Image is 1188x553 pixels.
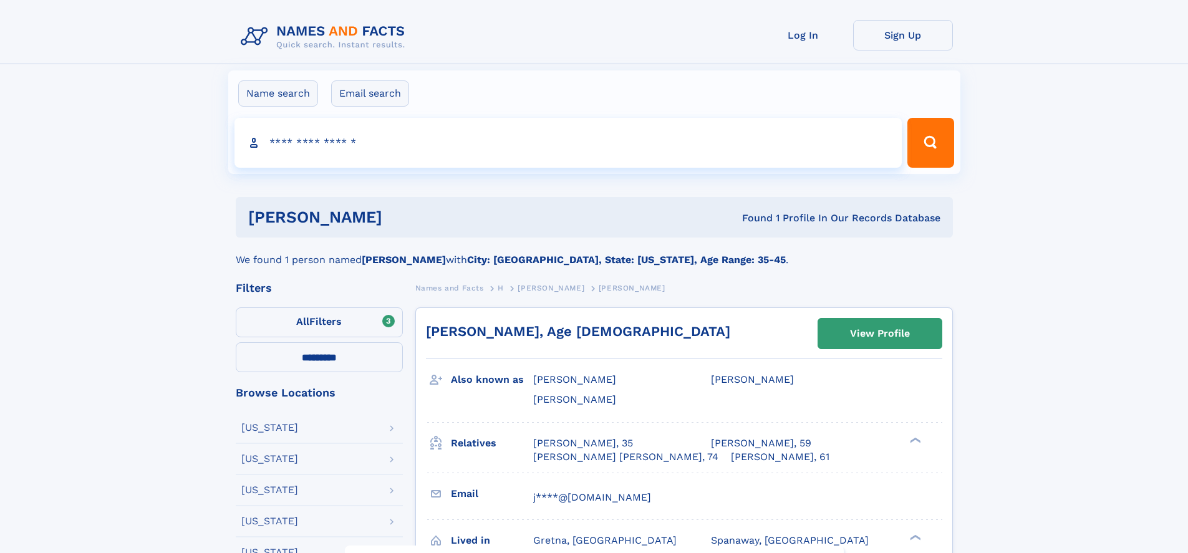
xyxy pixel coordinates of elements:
a: [PERSON_NAME], Age [DEMOGRAPHIC_DATA] [426,324,730,339]
div: Browse Locations [236,387,403,398]
div: [US_STATE] [241,454,298,464]
span: [PERSON_NAME] [533,373,616,385]
b: City: [GEOGRAPHIC_DATA], State: [US_STATE], Age Range: 35-45 [467,254,786,266]
span: Gretna, [GEOGRAPHIC_DATA] [533,534,677,546]
span: Spanaway, [GEOGRAPHIC_DATA] [711,534,869,546]
img: Logo Names and Facts [236,20,415,54]
div: View Profile [850,319,910,348]
h3: Lived in [451,530,533,551]
a: Names and Facts [415,280,484,296]
h3: Also known as [451,369,533,390]
div: [US_STATE] [241,423,298,433]
div: ❯ [907,533,922,541]
a: [PERSON_NAME], 35 [533,436,633,450]
div: ❯ [907,436,922,444]
span: [PERSON_NAME] [711,373,794,385]
a: View Profile [818,319,942,349]
label: Email search [331,80,409,107]
a: [PERSON_NAME] [518,280,584,296]
b: [PERSON_NAME] [362,254,446,266]
div: We found 1 person named with . [236,238,953,267]
label: Name search [238,80,318,107]
h3: Relatives [451,433,533,454]
a: Sign Up [853,20,953,50]
a: [PERSON_NAME], 61 [731,450,829,464]
div: [US_STATE] [241,485,298,495]
div: Filters [236,282,403,294]
div: Found 1 Profile In Our Records Database [562,211,940,225]
h1: [PERSON_NAME] [248,209,563,225]
button: Search Button [907,118,954,168]
a: H [498,280,504,296]
a: [PERSON_NAME] [PERSON_NAME], 74 [533,450,718,464]
span: All [296,315,309,327]
input: search input [234,118,902,168]
span: H [498,284,504,292]
span: [PERSON_NAME] [518,284,584,292]
span: [PERSON_NAME] [533,393,616,405]
a: Log In [753,20,853,50]
h3: Email [451,483,533,504]
span: [PERSON_NAME] [599,284,665,292]
a: [PERSON_NAME], 59 [711,436,811,450]
div: [US_STATE] [241,516,298,526]
label: Filters [236,307,403,337]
